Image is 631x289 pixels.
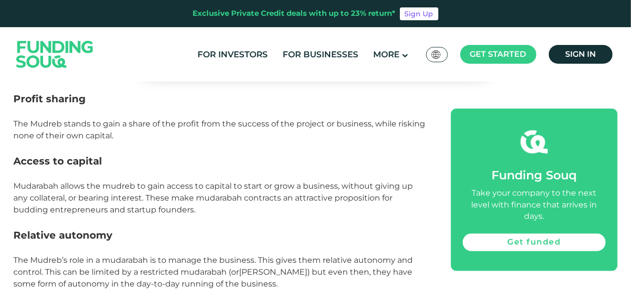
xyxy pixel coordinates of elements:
span: Funding Souq [491,168,577,182]
span: Relative autonomy [14,229,113,241]
a: Sign in [549,45,613,64]
img: fsicon [521,128,548,156]
a: For Investors [195,46,270,63]
a: Get funded [463,234,605,251]
img: Logo [6,29,103,79]
div: Take your company to the next level with finance that arrives in days. [463,187,605,223]
a: For Businesses [280,46,361,63]
img: SA Flag [432,50,440,59]
a: Sign Up [400,7,438,20]
div: Exclusive Private Credit deals with up to 23% return* [193,8,396,19]
span: Mudarabah allows the mudreb to gain access to capital to start or grow a business, without giving... [14,181,413,214]
span: The Mudreb’s role in a mudarabah is to manage the business. This gives them relative autonomy and... [14,255,413,289]
span: Sign in [565,49,596,59]
span: Access to capital [14,155,102,167]
span: More [373,49,399,59]
span: Get started [470,49,527,59]
span: Profit sharing [14,93,86,105]
span: The Mudreb stands to gain a share of the profit from the success of the project or business, whil... [14,119,426,140]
